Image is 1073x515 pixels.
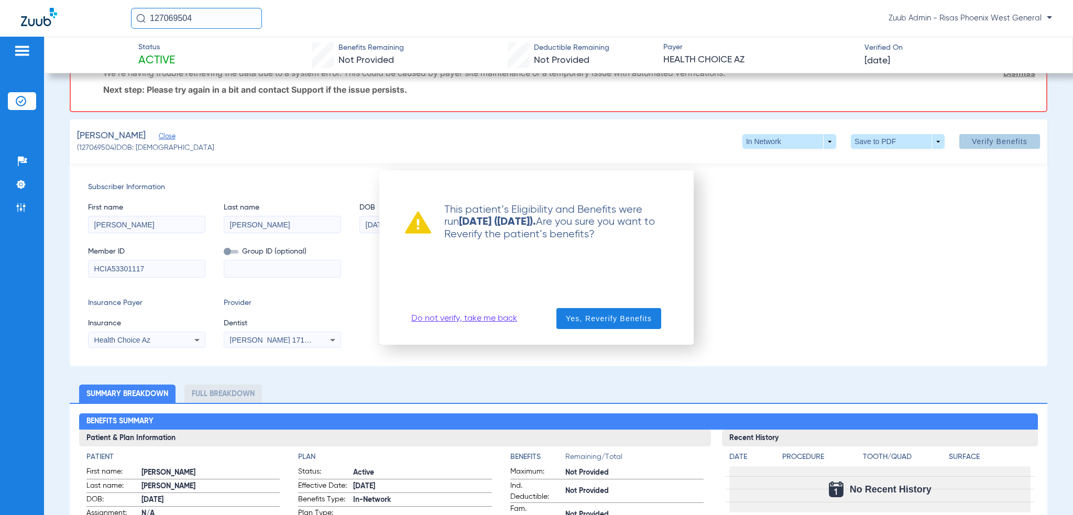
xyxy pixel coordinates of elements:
span: Yes, Reverify Benefits [566,313,652,324]
img: warning already ran verification recently [405,211,431,234]
iframe: Chat Widget [1021,465,1073,515]
p: This patient’s Eligibility and Benefits were run Are you sure you want to Reverify the patient’s ... [431,204,668,240]
button: Yes, Reverify Benefits [556,308,661,329]
strong: [DATE] ([DATE]). [459,217,536,227]
a: Do not verify, take me back [411,313,517,324]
